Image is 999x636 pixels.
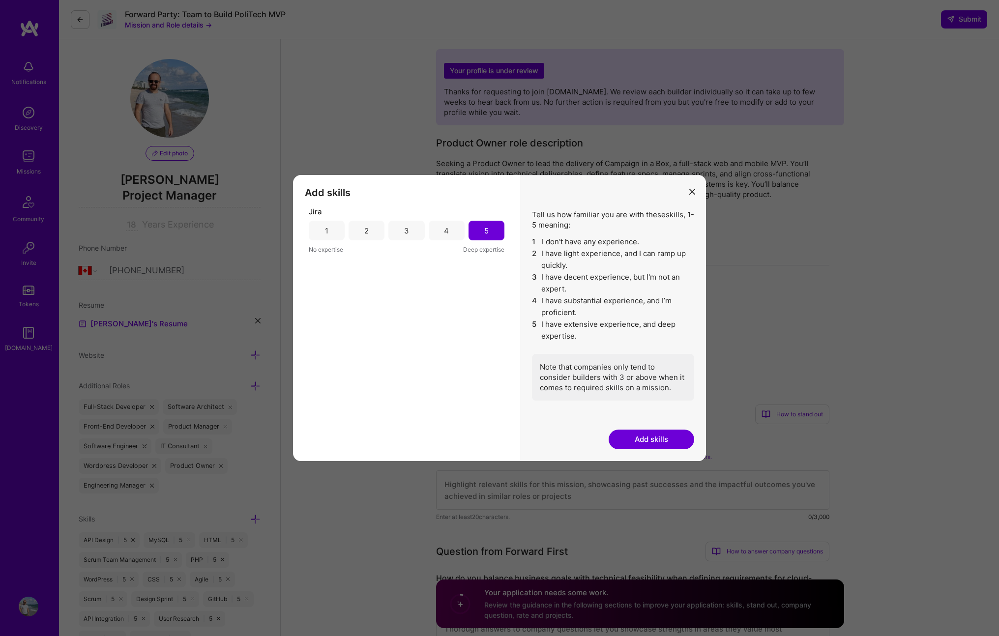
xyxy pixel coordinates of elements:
[532,209,694,401] div: Tell us how familiar you are with these skills , 1-5 meaning:
[484,226,489,236] div: 5
[463,244,504,255] span: Deep expertise
[444,226,449,236] div: 4
[532,295,537,318] span: 4
[532,236,694,248] li: I don't have any experience.
[532,236,538,248] span: 1
[325,226,328,236] div: 1
[532,271,537,295] span: 3
[532,271,694,295] li: I have decent experience, but I'm not an expert.
[293,175,706,461] div: modal
[364,226,369,236] div: 2
[309,244,343,255] span: No expertise
[532,318,537,342] span: 5
[689,189,695,195] i: icon Close
[609,430,694,449] button: Add skills
[532,318,694,342] li: I have extensive experience, and deep expertise.
[404,226,409,236] div: 3
[309,206,322,217] span: Jira
[305,187,508,199] h3: Add skills
[532,248,694,271] li: I have light experience, and I can ramp up quickly.
[532,295,694,318] li: I have substantial experience, and I’m proficient.
[532,354,694,401] div: Note that companies only tend to consider builders with 3 or above when it comes to required skil...
[532,248,537,271] span: 2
